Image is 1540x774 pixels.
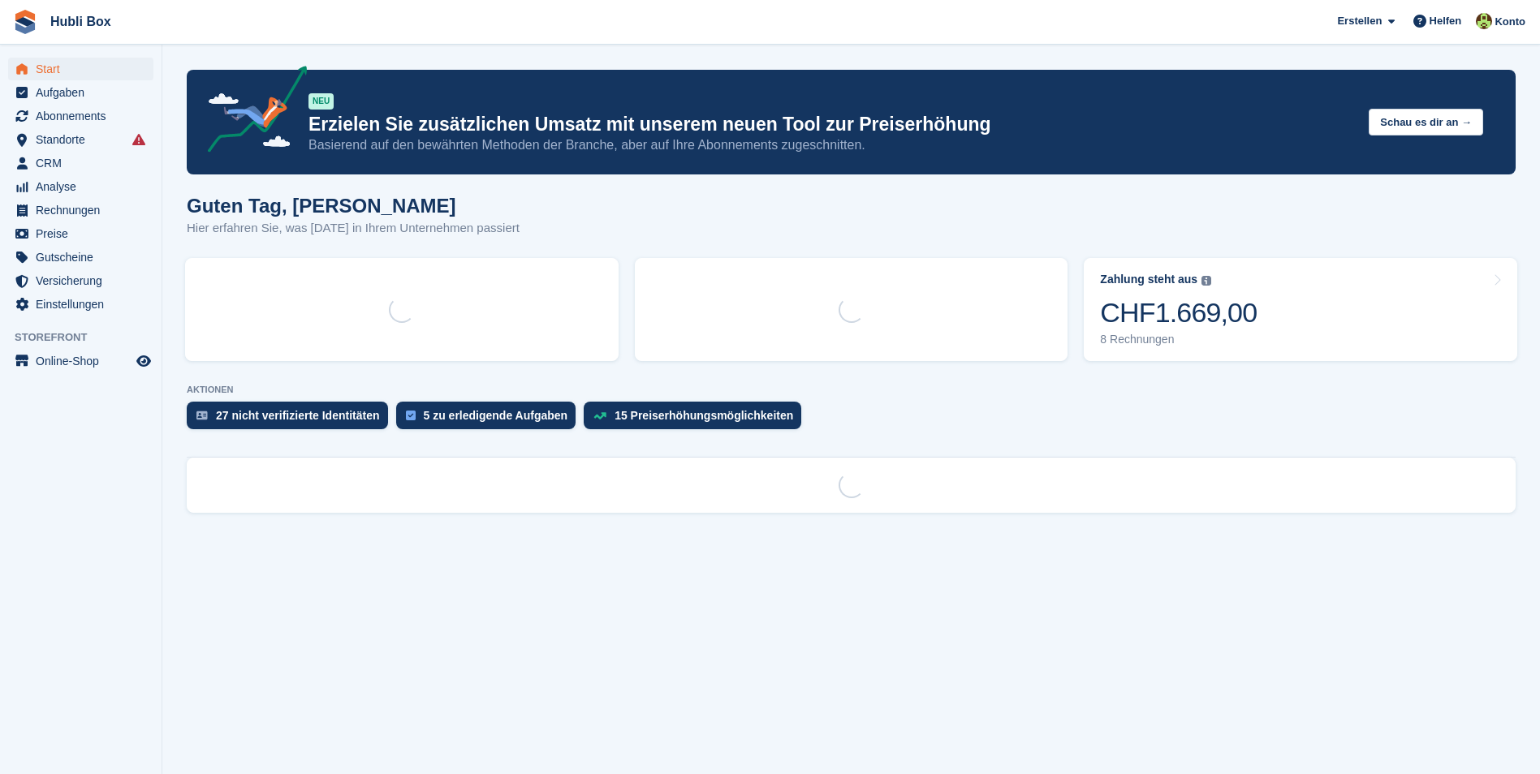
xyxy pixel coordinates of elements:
a: Speisekarte [8,350,153,372]
a: 15 Preiserhöhungsmöglichkeiten [584,402,809,437]
a: Hubli Box [44,8,118,35]
img: task-75834270c22a3079a89374b754ae025e5fb1db73e45f91037f5363f120a921f8.svg [406,411,416,420]
span: Preise [36,222,133,245]
span: Helfen [1430,13,1462,29]
a: menu [8,269,153,292]
span: Versicherung [36,269,133,292]
p: Erzielen Sie zusätzlichen Umsatz mit unserem neuen Tool zur Preiserhöhung [308,113,1356,136]
span: CRM [36,152,133,174]
span: Konto [1495,14,1525,30]
a: Vorschau-Shop [134,351,153,371]
a: menu [8,152,153,174]
span: Online-Shop [36,350,133,372]
p: Hier erfahren Sie, was [DATE] in Ihrem Unternehmen passiert [187,219,520,238]
div: 15 Preiserhöhungsmöglichkeiten [615,409,793,422]
a: menu [8,105,153,127]
span: Rechnungen [36,199,133,221]
div: 27 nicht verifizierte Identitäten [216,409,380,422]
img: price-adjustments-announcement-icon-8257ccfd72463d97f412b2fc003d46551f7dbcb40ab6d574587a9cd5c0d94... [194,66,308,158]
span: Erstellen [1337,13,1382,29]
span: Abonnements [36,105,133,127]
button: Schau es dir an → [1369,109,1483,135]
img: icon-info-grey-7440780725fd019a000dd9b08b2336e03edf1995a4989e88bcd33f0948082b44.svg [1201,276,1211,286]
a: 5 zu erledigende Aufgaben [396,402,585,437]
div: 8 Rechnungen [1100,333,1257,346]
div: 5 zu erledigende Aufgaben [424,409,568,422]
div: CHF1.669,00 [1100,296,1257,329]
div: NEU [308,93,334,110]
img: stora-icon-8386f47178a22dfd0bd8f6a31ec36ba5ce8667c1dd55bd0f319d3a0aa187defe.svg [13,10,37,34]
h1: Guten Tag, [PERSON_NAME] [187,195,520,217]
a: menu [8,128,153,151]
a: menu [8,199,153,221]
a: menu [8,81,153,104]
a: menu [8,246,153,269]
span: Storefront [15,329,162,346]
img: price_increase_opportunities-93ffe204e8149a01c8c9dc8f82e8f89637d9d84a8eef4429ea346261dce0b2c0.svg [593,412,606,419]
a: 27 nicht verifizierte Identitäten [187,402,396,437]
img: Luca Space4you [1476,13,1492,29]
p: Basierend auf den bewährten Methoden der Branche, aber auf Ihre Abonnements zugeschnitten. [308,136,1356,154]
div: Zahlung steht aus [1100,273,1197,286]
span: Start [36,58,133,80]
p: AKTIONEN [187,385,1516,395]
span: Einstellungen [36,293,133,316]
i: Es sind Fehler bei der Synchronisierung von Smart-Einträgen aufgetreten [132,133,145,146]
a: menu [8,58,153,80]
a: menu [8,175,153,198]
a: menu [8,293,153,316]
a: menu [8,222,153,245]
a: Zahlung steht aus CHF1.669,00 8 Rechnungen [1084,258,1517,361]
span: Analyse [36,175,133,198]
span: Standorte [36,128,133,151]
span: Gutscheine [36,246,133,269]
span: Aufgaben [36,81,133,104]
img: verify_identity-adf6edd0f0f0b5bbfe63781bf79b02c33cf7c696d77639b501bdc392416b5a36.svg [196,411,208,420]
